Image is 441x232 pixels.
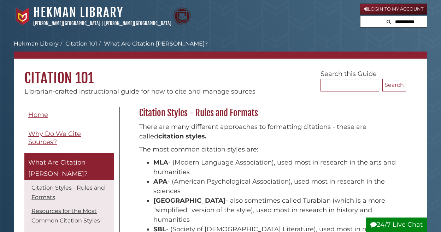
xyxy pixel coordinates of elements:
[14,59,427,87] h1: Citation 101
[33,5,123,20] a: Hekman Library
[97,40,208,48] li: What Are Citation [PERSON_NAME]?
[360,4,427,15] a: Login to My Account
[33,20,100,26] a: [PERSON_NAME][GEOGRAPHIC_DATA]
[28,111,48,119] span: Home
[139,145,402,154] p: The most common citation styles are:
[139,122,402,141] p: There are many different approaches to formatting citations - these are called
[14,7,31,25] img: Calvin University
[173,7,191,25] img: Calvin Theological Seminary
[136,107,406,119] h2: Citation Styles - Rules and Formats
[387,19,391,24] i: Search
[14,40,59,47] a: Hekman Library
[31,208,100,224] a: Resources for the Most Common Citation Styles
[153,177,402,196] li: - (American Psychological Association), used most in research in the sciences
[28,159,88,178] span: What Are Citation [PERSON_NAME]?
[28,130,81,146] span: Why Do We Cite Sources?
[153,159,168,166] strong: MLA
[24,107,114,123] a: Home
[24,88,255,95] span: Librarian-crafted instructional guide for how to cite and manage sources
[104,20,171,26] a: [PERSON_NAME][GEOGRAPHIC_DATA]
[31,184,105,201] a: Citation Styles - Rules and Formats
[158,132,207,140] strong: citation styles.
[366,218,427,232] button: 24/7 Live Chat
[153,158,402,177] li: - (Modern Language Association), used most in research in the arts and humanities
[65,40,97,47] a: Citation 101
[14,40,427,59] nav: breadcrumb
[153,197,226,204] strong: [GEOGRAPHIC_DATA]
[101,20,103,26] span: |
[153,178,167,185] strong: APA
[384,16,393,26] button: Search
[24,153,114,180] a: What Are Citation [PERSON_NAME]?
[153,196,402,225] li: - also sometimes called Turabian (which is a more "simplified" version of the style), used most i...
[24,126,114,150] a: Why Do We Cite Sources?
[382,79,406,91] button: Search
